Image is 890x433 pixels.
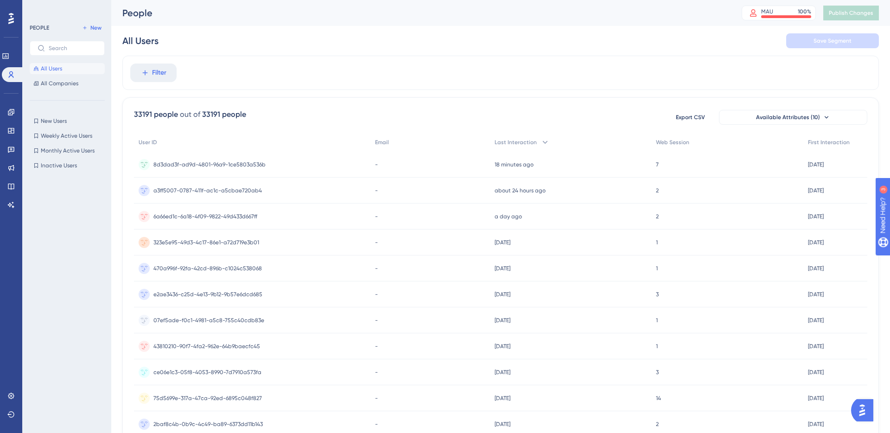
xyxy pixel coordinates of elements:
[30,130,105,141] button: Weekly Active Users
[64,5,67,12] div: 3
[30,160,105,171] button: Inactive Users
[375,161,378,168] span: -
[814,37,852,45] span: Save Segment
[180,109,200,120] div: out of
[808,291,824,298] time: [DATE]
[719,110,867,125] button: Available Attributes (10)
[656,420,659,428] span: 2
[79,22,105,33] button: New
[375,187,378,194] span: -
[130,64,177,82] button: Filter
[122,34,159,47] div: All Users
[22,2,58,13] span: Need Help?
[808,421,824,427] time: [DATE]
[656,291,659,298] span: 3
[375,395,378,402] span: -
[153,420,263,428] span: 2baf8c4b-0b9c-4c49-ba89-6373dd11b143
[808,369,824,376] time: [DATE]
[202,109,246,120] div: 33191 people
[495,187,546,194] time: about 24 hours ago
[656,187,659,194] span: 2
[153,239,259,246] span: 323e5e95-49d3-4c17-86e1-a72d719e3b01
[41,80,78,87] span: All Companies
[375,291,378,298] span: -
[808,395,824,401] time: [DATE]
[786,33,879,48] button: Save Segment
[656,239,658,246] span: 1
[851,396,879,424] iframe: UserGuiding AI Assistant Launcher
[656,395,661,402] span: 14
[495,161,534,168] time: 18 minutes ago
[495,317,510,324] time: [DATE]
[153,265,262,272] span: 470a996f-92fa-42cd-896b-c1024c538068
[829,9,873,17] span: Publish Changes
[41,162,77,169] span: Inactive Users
[49,45,97,51] input: Search
[41,65,62,72] span: All Users
[808,343,824,350] time: [DATE]
[495,239,510,246] time: [DATE]
[153,291,262,298] span: e2ae3436-c25d-4e13-9b12-9b57e6dcd685
[656,265,658,272] span: 1
[375,317,378,324] span: -
[134,109,178,120] div: 33191 people
[495,213,522,220] time: a day ago
[808,317,824,324] time: [DATE]
[153,395,262,402] span: 75d5699e-317a-47ca-92ed-6895c048f827
[495,265,510,272] time: [DATE]
[667,110,713,125] button: Export CSV
[41,132,92,140] span: Weekly Active Users
[153,317,264,324] span: 07ef5ade-f0c1-4981-a5c8-755c40cdb83e
[375,343,378,350] span: -
[375,369,378,376] span: -
[153,161,266,168] span: 8d3dad3f-ad9d-4801-96a9-1ce5803a536b
[375,265,378,272] span: -
[152,67,166,78] span: Filter
[139,139,157,146] span: User ID
[761,8,773,15] div: MAU
[808,239,824,246] time: [DATE]
[30,145,105,156] button: Monthly Active Users
[823,6,879,20] button: Publish Changes
[41,117,67,125] span: New Users
[375,213,378,220] span: -
[656,139,689,146] span: Web Session
[495,291,510,298] time: [DATE]
[90,24,102,32] span: New
[495,395,510,401] time: [DATE]
[656,369,659,376] span: 3
[495,343,510,350] time: [DATE]
[153,343,260,350] span: 43810210-90f7-4fa2-962e-64b9baecfc45
[153,369,261,376] span: ce06e1c3-05f8-4053-8990-7d7910a573fa
[756,114,820,121] span: Available Attributes (10)
[375,420,378,428] span: -
[808,139,850,146] span: First Interaction
[30,78,105,89] button: All Companies
[808,265,824,272] time: [DATE]
[656,213,659,220] span: 2
[153,187,262,194] span: a3ff5007-0787-411f-ac1c-a5cbae720ab4
[676,114,705,121] span: Export CSV
[656,317,658,324] span: 1
[495,369,510,376] time: [DATE]
[798,8,811,15] div: 100 %
[808,161,824,168] time: [DATE]
[30,115,105,127] button: New Users
[30,24,49,32] div: PEOPLE
[495,421,510,427] time: [DATE]
[495,139,537,146] span: Last Interaction
[656,161,659,168] span: 7
[41,147,95,154] span: Monthly Active Users
[30,63,105,74] button: All Users
[808,213,824,220] time: [DATE]
[375,239,378,246] span: -
[808,187,824,194] time: [DATE]
[153,213,257,220] span: 6a66ed1c-6a18-4f09-9822-49d433d667ff
[656,343,658,350] span: 1
[122,6,718,19] div: People
[375,139,389,146] span: Email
